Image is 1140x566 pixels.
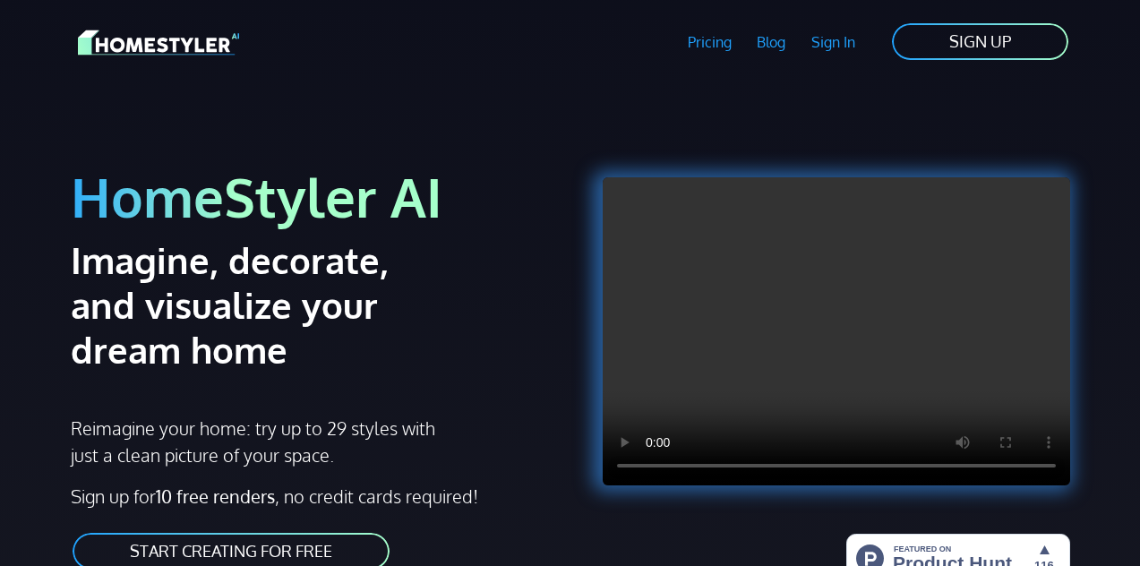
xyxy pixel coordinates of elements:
[890,21,1070,62] a: SIGN UP
[71,237,462,372] h2: Imagine, decorate, and visualize your dream home
[744,21,799,63] a: Blog
[674,21,744,63] a: Pricing
[799,21,869,63] a: Sign In
[71,415,438,468] p: Reimagine your home: try up to 29 styles with just a clean picture of your space.
[71,483,560,510] p: Sign up for , no credit cards required!
[78,27,239,58] img: HomeStyler AI logo
[156,485,275,508] strong: 10 free renders
[71,163,560,230] h1: HomeStyler AI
